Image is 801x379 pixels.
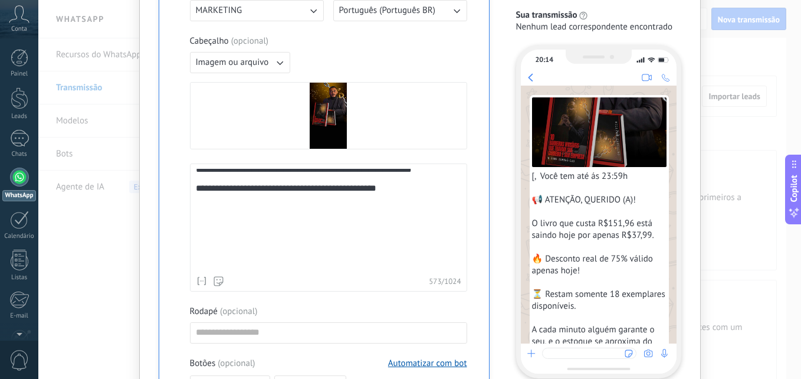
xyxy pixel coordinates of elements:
[788,175,800,202] span: Copilot
[11,25,27,33] span: Conta
[339,5,435,17] span: Português (Português BR)
[429,277,461,286] span: 573 / 1024
[2,70,37,78] div: Painel
[2,151,37,158] div: Chats
[2,190,36,201] div: WhatsApp
[536,55,553,64] div: 20:14
[532,97,667,167] img: file
[516,9,577,21] span: Sua transmissão
[196,5,242,17] span: MARKETING
[516,21,673,33] span: Nenhum lead correspondente encontrado
[196,57,269,68] span: Imagem ou arquivo
[220,306,257,318] span: ( opcional )
[2,274,37,282] div: Listas
[190,358,255,370] span: Botões
[218,358,255,370] span: ( opcional )
[2,312,37,320] div: E-mail
[2,233,37,240] div: Calendário
[388,358,467,369] button: Automatizar com bot
[231,35,268,47] span: ( opcional )
[190,35,229,47] span: Cabeçalho
[190,52,290,73] button: Imagem ou arquivo
[2,113,37,120] div: Leads
[190,306,218,318] span: Rodapé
